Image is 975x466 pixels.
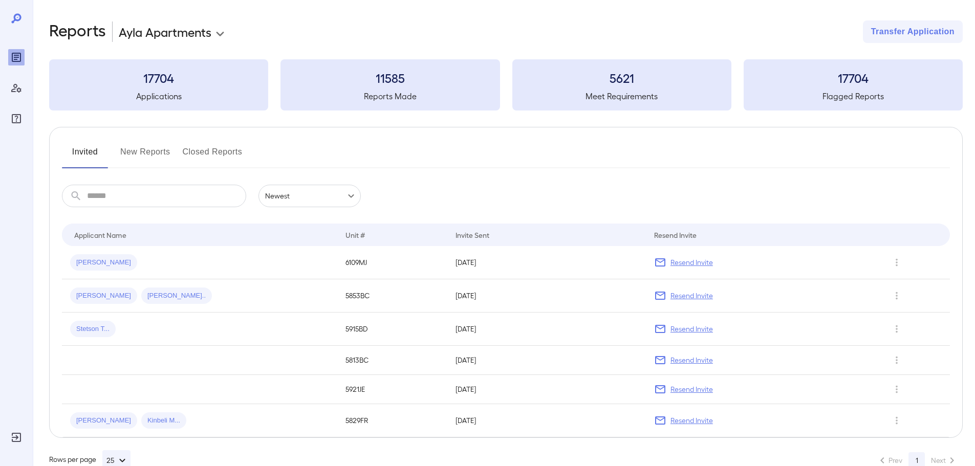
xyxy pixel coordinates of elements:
[120,144,170,168] button: New Reports
[337,346,447,375] td: 5813BC
[744,70,963,86] h3: 17704
[670,355,713,365] p: Resend Invite
[258,185,361,207] div: Newest
[447,346,645,375] td: [DATE]
[889,412,905,429] button: Row Actions
[337,313,447,346] td: 5915BD
[447,313,645,346] td: [DATE]
[141,291,212,301] span: [PERSON_NAME]..
[345,229,365,241] div: Unit #
[337,404,447,437] td: 5829FR
[670,384,713,394] p: Resend Invite
[889,287,905,304] button: Row Actions
[456,229,489,241] div: Invite Sent
[889,381,905,397] button: Row Actions
[70,258,137,268] span: [PERSON_NAME]
[654,229,697,241] div: Resend Invite
[74,229,126,241] div: Applicant Name
[889,321,905,337] button: Row Actions
[670,257,713,268] p: Resend Invite
[447,404,645,437] td: [DATE]
[337,375,447,404] td: 5921JE
[670,415,713,426] p: Resend Invite
[280,70,500,86] h3: 11585
[447,246,645,279] td: [DATE]
[70,324,116,334] span: Stetson T...
[8,49,25,65] div: Reports
[141,416,186,426] span: Kinbeli M...
[863,20,963,43] button: Transfer Application
[183,144,243,168] button: Closed Reports
[8,80,25,96] div: Manage Users
[512,90,731,102] h5: Meet Requirements
[512,70,731,86] h3: 5621
[8,429,25,446] div: Log Out
[49,59,963,110] summary: 17704Applications11585Reports Made5621Meet Requirements17704Flagged Reports
[889,352,905,368] button: Row Actions
[337,279,447,313] td: 5853BC
[337,246,447,279] td: 6109MJ
[670,291,713,301] p: Resend Invite
[447,279,645,313] td: [DATE]
[119,24,211,40] p: Ayla Apartments
[889,254,905,271] button: Row Actions
[744,90,963,102] h5: Flagged Reports
[49,90,268,102] h5: Applications
[70,416,137,426] span: [PERSON_NAME]
[70,291,137,301] span: [PERSON_NAME]
[62,144,108,168] button: Invited
[49,70,268,86] h3: 17704
[670,324,713,334] p: Resend Invite
[49,20,106,43] h2: Reports
[447,375,645,404] td: [DATE]
[280,90,500,102] h5: Reports Made
[8,110,25,127] div: FAQ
